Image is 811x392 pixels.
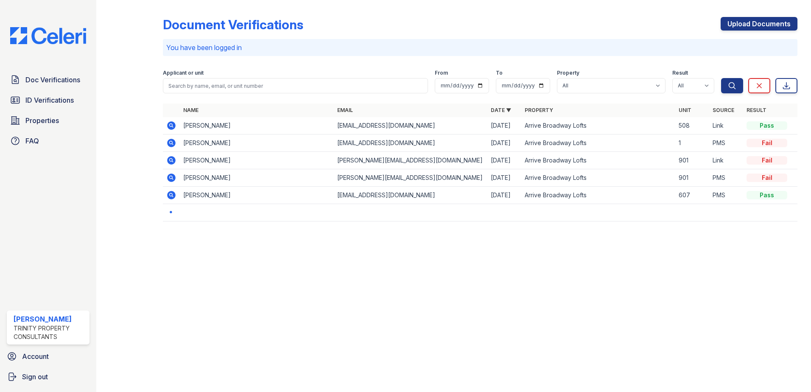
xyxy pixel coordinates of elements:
[675,187,709,204] td: 607
[163,17,303,32] div: Document Verifications
[521,117,675,134] td: Arrive Broadway Lofts
[679,107,691,113] a: Unit
[7,132,89,149] a: FAQ
[25,95,74,105] span: ID Verifications
[22,372,48,382] span: Sign out
[14,324,86,341] div: Trinity Property Consultants
[487,187,521,204] td: [DATE]
[334,187,488,204] td: [EMAIL_ADDRESS][DOMAIN_NAME]
[163,70,204,76] label: Applicant or unit
[675,169,709,187] td: 901
[675,152,709,169] td: 901
[675,117,709,134] td: 508
[487,134,521,152] td: [DATE]
[3,368,93,385] a: Sign out
[487,169,521,187] td: [DATE]
[7,92,89,109] a: ID Verifications
[747,156,787,165] div: Fail
[747,191,787,199] div: Pass
[334,134,488,152] td: [EMAIL_ADDRESS][DOMAIN_NAME]
[721,17,797,31] a: Upload Documents
[747,107,766,113] a: Result
[747,174,787,182] div: Fail
[180,169,334,187] td: [PERSON_NAME]
[22,351,49,361] span: Account
[487,152,521,169] td: [DATE]
[491,107,511,113] a: Date ▼
[521,134,675,152] td: Arrive Broadway Lofts
[180,187,334,204] td: [PERSON_NAME]
[3,27,93,44] img: CE_Logo_Blue-a8612792a0a2168367f1c8372b55b34899dd931a85d93a1a3d3e32e68fde9ad4.png
[183,107,199,113] a: Name
[180,117,334,134] td: [PERSON_NAME]
[166,42,794,53] p: You have been logged in
[435,70,448,76] label: From
[487,117,521,134] td: [DATE]
[709,152,743,169] td: Link
[180,134,334,152] td: [PERSON_NAME]
[163,78,428,93] input: Search by name, email, or unit number
[7,112,89,129] a: Properties
[709,117,743,134] td: Link
[25,115,59,126] span: Properties
[525,107,553,113] a: Property
[709,169,743,187] td: PMS
[334,117,488,134] td: [EMAIL_ADDRESS][DOMAIN_NAME]
[337,107,353,113] a: Email
[747,139,787,147] div: Fail
[672,70,688,76] label: Result
[3,348,93,365] a: Account
[7,71,89,88] a: Doc Verifications
[521,152,675,169] td: Arrive Broadway Lofts
[709,187,743,204] td: PMS
[180,152,334,169] td: [PERSON_NAME]
[334,169,488,187] td: [PERSON_NAME][EMAIL_ADDRESS][DOMAIN_NAME]
[747,121,787,130] div: Pass
[25,75,80,85] span: Doc Verifications
[25,136,39,146] span: FAQ
[557,70,579,76] label: Property
[521,169,675,187] td: Arrive Broadway Lofts
[713,107,734,113] a: Source
[334,152,488,169] td: [PERSON_NAME][EMAIL_ADDRESS][DOMAIN_NAME]
[496,70,503,76] label: To
[709,134,743,152] td: PMS
[521,187,675,204] td: Arrive Broadway Lofts
[675,134,709,152] td: 1
[14,314,86,324] div: [PERSON_NAME]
